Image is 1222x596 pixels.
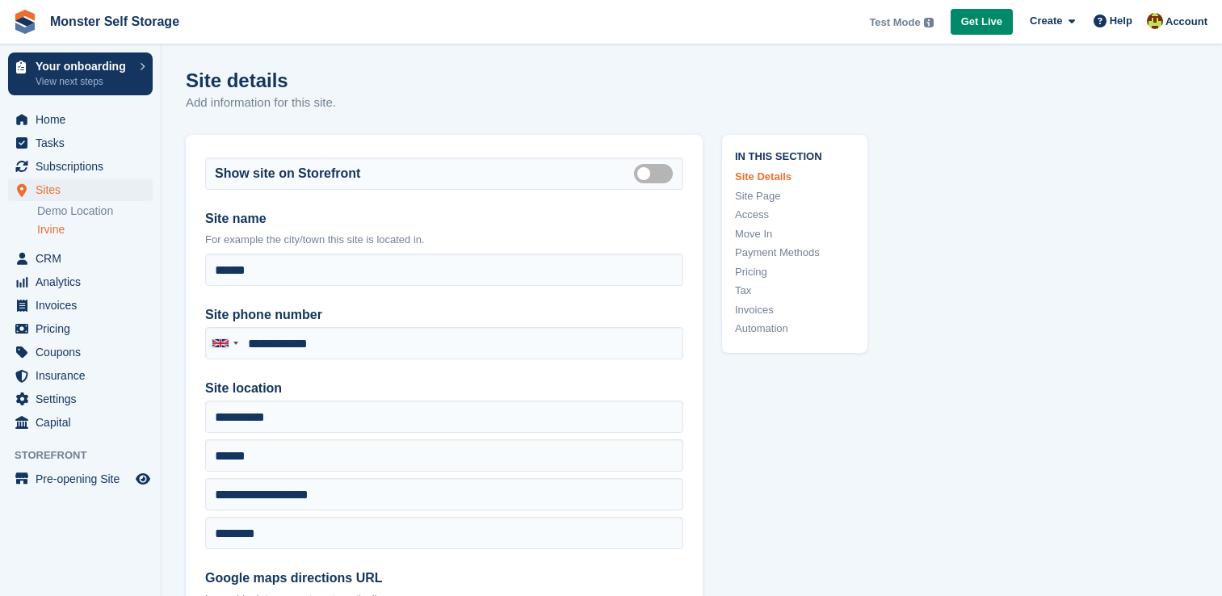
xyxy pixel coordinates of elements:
a: menu [8,155,153,178]
a: Get Live [951,9,1013,36]
a: Demo Location [37,204,153,219]
div: United Kingdom: +44 [206,328,243,359]
a: Site Details [735,169,855,185]
span: Storefront [15,447,161,464]
a: menu [8,247,153,270]
a: menu [8,411,153,434]
a: Pricing [735,264,855,280]
a: Site Page [735,188,855,204]
a: menu [8,388,153,410]
span: Account [1165,14,1207,30]
span: Capital [36,411,132,434]
a: menu [8,271,153,293]
label: Site location [205,379,683,398]
a: menu [8,364,153,387]
label: Google maps directions URL [205,569,683,588]
span: Pricing [36,317,132,340]
span: CRM [36,247,132,270]
a: Automation [735,321,855,337]
a: menu [8,341,153,363]
p: View next steps [36,74,132,89]
span: Settings [36,388,132,410]
span: Subscriptions [36,155,132,178]
a: menu [8,178,153,201]
img: Kurun Sangha [1147,13,1163,29]
a: Payment Methods [735,245,855,261]
a: menu [8,468,153,490]
a: Preview store [133,469,153,489]
span: Tasks [36,132,132,154]
a: menu [8,108,153,131]
span: Home [36,108,132,131]
a: Your onboarding View next steps [8,52,153,95]
label: Site name [205,209,683,229]
span: Coupons [36,341,132,363]
a: Access [735,207,855,223]
span: Pre-opening Site [36,468,132,490]
img: icon-info-grey-7440780725fd019a000dd9b08b2336e03edf1995a4989e88bcd33f0948082b44.svg [924,18,934,27]
span: Test Mode [869,15,920,31]
a: menu [8,294,153,317]
a: menu [8,317,153,340]
a: Irvine [37,222,153,237]
p: For example the city/town this site is located in. [205,232,683,248]
label: Site phone number [205,305,683,325]
span: Analytics [36,271,132,293]
span: Help [1110,13,1132,29]
a: menu [8,132,153,154]
p: Your onboarding [36,61,132,72]
a: Tax [735,283,855,299]
p: Add information for this site. [186,94,336,112]
img: stora-icon-8386f47178a22dfd0bd8f6a31ec36ba5ce8667c1dd55bd0f319d3a0aa187defe.svg [13,10,37,34]
span: Create [1030,13,1062,29]
a: Move In [735,226,855,242]
span: Invoices [36,294,132,317]
h1: Site details [186,69,336,91]
span: Insurance [36,364,132,387]
span: In this section [735,148,855,163]
span: Get Live [961,14,1002,30]
label: Show site on Storefront [215,164,360,183]
a: Invoices [735,302,855,318]
label: Is public [634,172,679,174]
a: Monster Self Storage [44,8,186,35]
span: Sites [36,178,132,201]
